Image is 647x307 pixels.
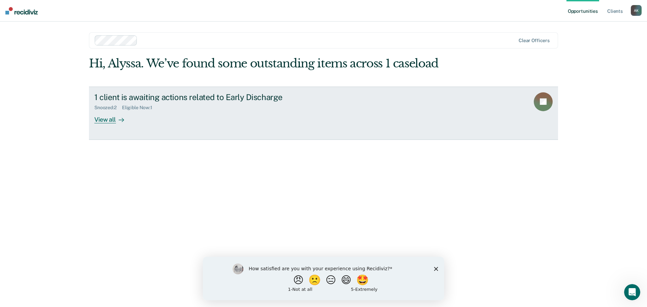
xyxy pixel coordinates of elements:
[94,110,132,123] div: View all
[94,105,122,111] div: Snoozed : 2
[631,5,642,16] div: A K
[89,57,464,70] div: Hi, Alyssa. We’ve found some outstanding items across 1 caseload
[624,284,640,300] iframe: Intercom live chat
[94,92,331,102] div: 1 client is awaiting actions related to Early Discharge
[5,7,38,14] img: Recidiviz
[89,87,558,140] a: 1 client is awaiting actions related to Early DischargeSnoozed:2Eligible Now:1View all
[122,105,158,111] div: Eligible Now : 1
[631,5,642,16] button: AK
[203,257,444,300] iframe: Survey by Kim from Recidiviz
[519,38,550,43] div: Clear officers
